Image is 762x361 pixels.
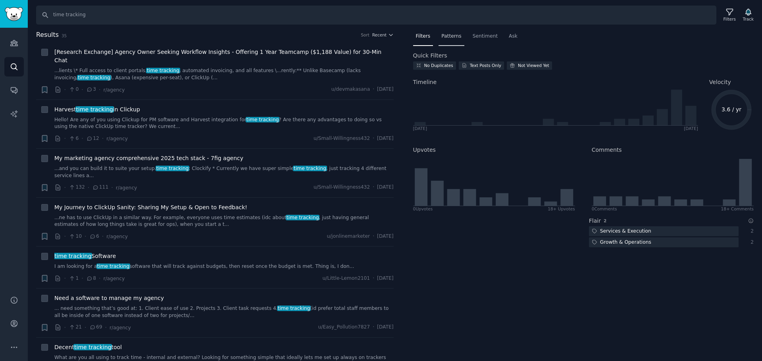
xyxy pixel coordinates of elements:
input: Search Keyword [36,6,716,25]
span: u/Easy_Pollution7827 [318,324,370,331]
a: ...lients \* Full access to client portals,time tracking, automated invoicing, and all features \... [54,67,394,81]
span: u/Small-Willingness432 [314,184,370,191]
span: · [373,275,374,282]
div: Services & Execution [589,226,654,236]
span: time tracking [75,106,114,113]
span: r/agency [103,87,125,93]
span: r/agency [103,276,125,281]
h2: Upvotes [413,146,436,154]
span: Filters [416,33,431,40]
a: [Research Exchange] Agency Owner Seeking Workflow Insights - Offering 1 Year Teamcamp ($1,188 Val... [54,48,394,65]
span: Decent tool [54,343,122,351]
span: 0 [69,86,79,93]
span: Need a software to manage my agency [54,294,164,302]
div: 2 [747,228,754,235]
a: My marketing agency comprehensive 2025 tech stack - 7fig agency [54,154,243,162]
div: 18+ Comments [721,206,754,212]
span: · [111,183,113,192]
span: · [102,232,104,241]
span: u/Small-Willingness432 [314,135,370,142]
span: Velocity [709,78,731,86]
span: time tracking [96,264,130,269]
span: Timeline [413,78,437,86]
span: time tracking [293,166,327,171]
span: 3 [86,86,96,93]
span: · [64,274,66,283]
span: · [64,86,66,94]
span: Ask [509,33,518,40]
span: 10 [69,233,82,240]
span: u/jonlinemarketer [327,233,370,240]
a: ...and you can build it to suite your setup.time tracking: Clockify * Currently we have super sim... [54,165,394,179]
span: · [99,274,100,283]
span: u/Little-Lemon2101 [323,275,370,282]
span: · [373,233,374,240]
span: · [85,232,86,241]
span: · [64,323,66,332]
div: 0 Comment s [592,206,617,212]
span: Recent [372,32,387,38]
span: [DATE] [377,86,393,93]
span: 111 [92,184,108,191]
a: Decenttime trackingtool [54,343,122,351]
div: Track [743,16,754,22]
button: Recent [372,32,394,38]
span: r/agency [110,325,131,330]
span: · [81,274,83,283]
img: GummySearch logo [5,7,23,21]
span: · [373,324,374,331]
span: Harvest in Clickup [54,105,140,114]
span: time tracking [73,344,112,350]
div: Filters [724,16,736,22]
span: time tracking [77,75,111,80]
a: time trackingSoftware [54,252,116,260]
text: 3.6 / yr [722,106,741,113]
span: time tracking [156,166,189,171]
span: · [81,134,83,143]
span: · [88,183,89,192]
span: r/agency [106,234,128,239]
span: 1 [69,275,79,282]
div: 18+ Upvotes [548,206,575,212]
span: 69 [89,324,102,331]
span: · [64,183,66,192]
span: time tracking [54,253,92,259]
span: Sentiment [473,33,498,40]
span: [DATE] [377,275,393,282]
span: 21 [69,324,82,331]
span: 6 [69,135,79,142]
div: Sort [361,32,369,38]
a: ...ne has to use ClickUp in a similar way. For example, everyone uses time estimates (idc aboutti... [54,214,394,228]
div: Not Viewed Yet [518,63,549,68]
div: [DATE] [684,126,698,131]
div: 0 Upvote s [413,206,433,212]
span: · [373,184,374,191]
span: time tracking [146,68,180,73]
span: time tracking [246,117,279,122]
div: 2 [747,239,754,246]
h2: Comments [592,146,622,154]
span: time tracking [286,215,319,220]
div: [DATE] [413,126,427,131]
div: Growth & Operations [589,237,654,247]
span: Patterns [441,33,461,40]
span: 8 [86,275,96,282]
span: · [81,86,83,94]
span: [DATE] [377,324,393,331]
span: · [64,232,66,241]
span: [DATE] [377,135,393,142]
span: [DATE] [377,184,393,191]
span: · [373,135,374,142]
a: My Journey to ClickUp Sanity: Sharing My Setup & Open to Feedback! [54,203,247,212]
span: 12 [86,135,99,142]
span: [DATE] [377,233,393,240]
span: u/devmakasana [331,86,370,93]
span: r/agency [116,185,137,191]
span: · [85,323,86,332]
span: 2 [604,218,606,223]
span: · [102,134,104,143]
div: No Duplicates [424,63,453,68]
